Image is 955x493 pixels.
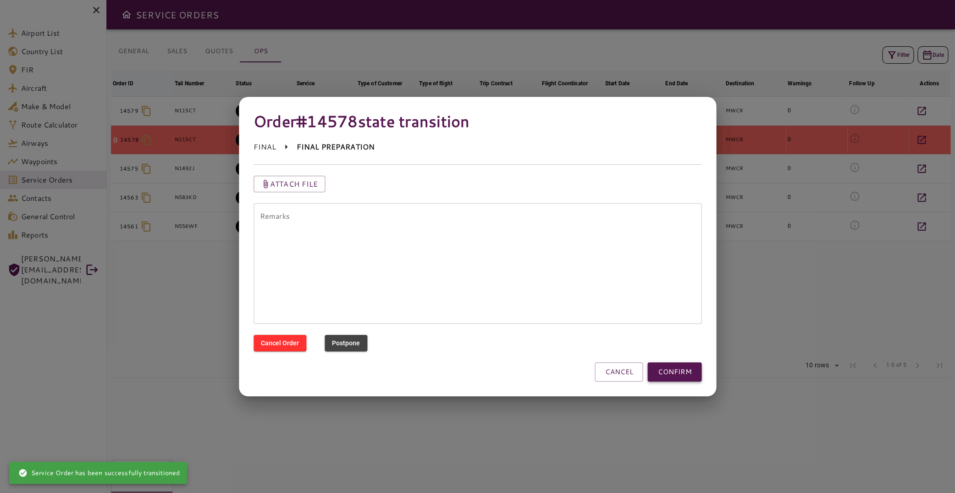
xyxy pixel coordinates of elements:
[647,362,701,382] button: CONFIRM
[18,465,180,481] div: Service Order has been successfully transitioned
[254,176,326,192] button: Attach file
[254,335,306,352] button: Cancel Order
[270,178,318,189] p: Attach file
[254,111,702,131] h4: Order #14578 state transition
[254,142,276,153] p: FINAL
[325,335,367,352] button: Postpone
[595,362,643,382] button: CANCEL
[297,142,375,153] p: FINAL PREPARATION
